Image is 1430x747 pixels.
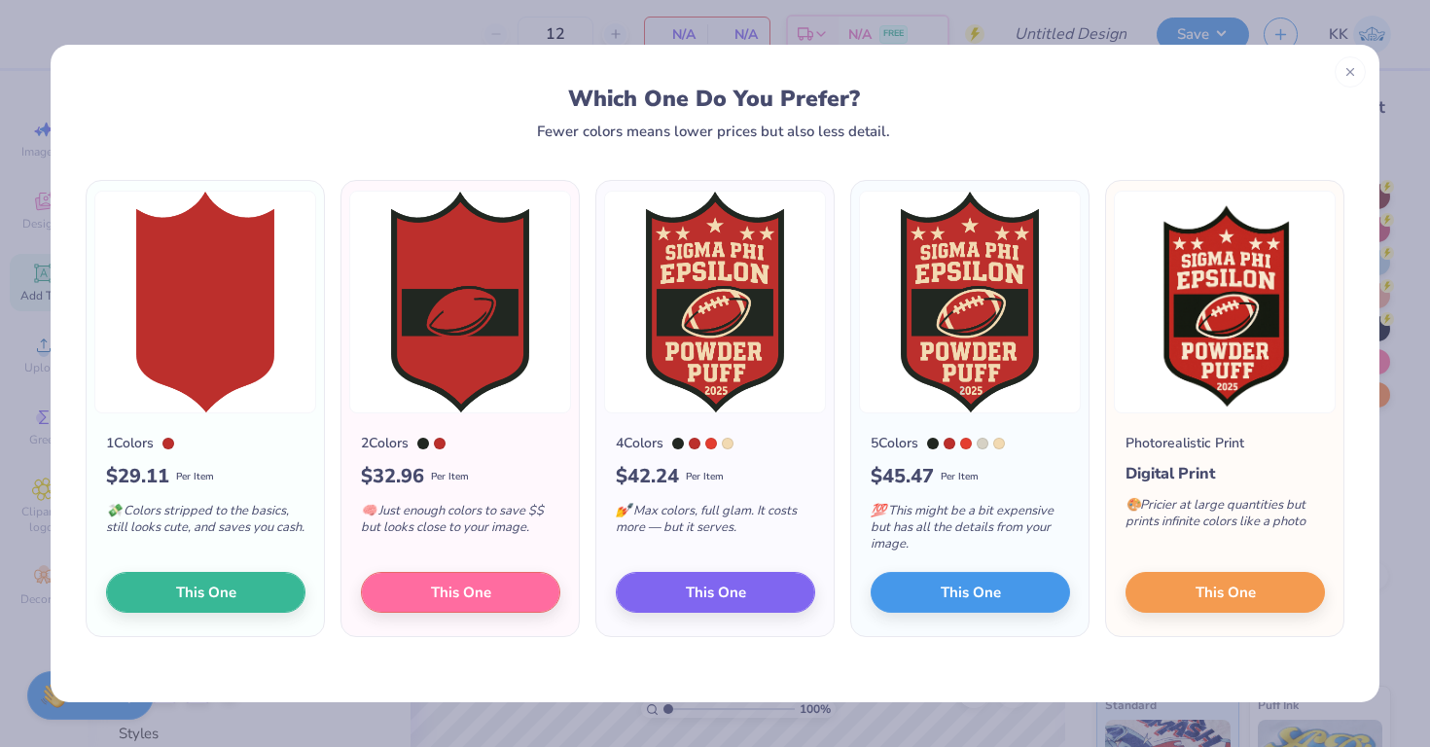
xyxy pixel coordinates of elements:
span: $ 42.24 [616,462,679,491]
button: This One [1126,572,1325,613]
div: This might be a bit expensive but has all the details from your image. [871,491,1070,572]
button: This One [871,572,1070,613]
img: 4 color option [604,191,826,413]
div: 7620 C [434,438,446,449]
button: This One [106,572,305,613]
span: 💅 [616,502,631,519]
div: 1 Colors [106,433,154,453]
span: Per Item [941,470,979,484]
div: 179 C [705,438,717,449]
div: Digital Print [1126,462,1325,485]
span: Per Item [431,470,469,484]
span: This One [1196,582,1256,604]
div: 7527 C [977,438,988,449]
button: This One [616,572,815,613]
span: This One [176,582,236,604]
button: This One [361,572,560,613]
span: Per Item [686,470,724,484]
span: $ 32.96 [361,462,424,491]
div: 7620 C [944,438,955,449]
div: Which One Do You Prefer? [104,86,1325,112]
div: Fewer colors means lower prices but also less detail. [537,124,890,139]
span: This One [686,582,746,604]
img: 2 color option [349,191,571,413]
div: Just enough colors to save $$ but looks close to your image. [361,491,560,555]
div: 179 C [960,438,972,449]
div: 7506 C [722,438,733,449]
span: 💯 [871,502,886,519]
img: 1 color option [94,191,316,413]
span: Per Item [176,470,214,484]
div: 7620 C [162,438,174,449]
div: 7620 C [689,438,700,449]
div: Pricier at large quantities but prints infinite colors like a photo [1126,485,1325,550]
div: Max colors, full glam. It costs more — but it serves. [616,491,815,555]
span: 🧠 [361,502,376,519]
div: Black 3 C [417,438,429,449]
div: 7506 C [993,438,1005,449]
span: This One [941,582,1001,604]
div: 4 Colors [616,433,663,453]
div: Photorealistic Print [1126,433,1244,453]
span: This One [431,582,491,604]
span: 🎨 [1126,496,1141,514]
div: 5 Colors [871,433,918,453]
div: 2 Colors [361,433,409,453]
span: 💸 [106,502,122,519]
div: Black 3 C [927,438,939,449]
div: Colors stripped to the basics, still looks cute, and saves you cash. [106,491,305,555]
div: Black 3 C [672,438,684,449]
img: 5 color option [859,191,1081,413]
span: $ 45.47 [871,462,934,491]
span: $ 29.11 [106,462,169,491]
img: Photorealistic preview [1114,191,1336,413]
